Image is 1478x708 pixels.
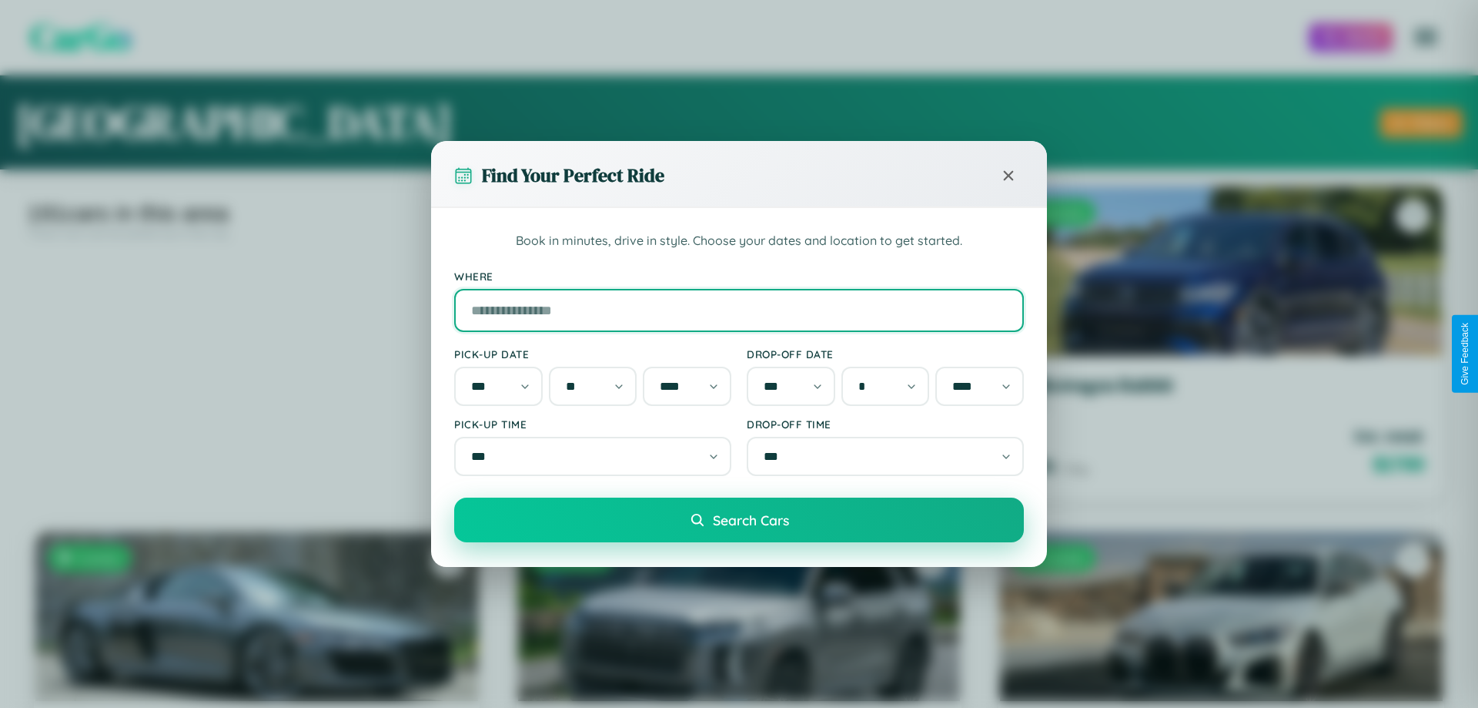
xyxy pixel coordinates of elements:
button: Search Cars [454,498,1024,542]
label: Pick-up Date [454,347,731,361]
label: Drop-off Time [747,418,1024,431]
label: Pick-up Time [454,418,731,431]
label: Where [454,270,1024,283]
h3: Find Your Perfect Ride [482,163,664,188]
label: Drop-off Date [747,347,1024,361]
p: Book in minutes, drive in style. Choose your dates and location to get started. [454,231,1024,251]
span: Search Cars [713,512,789,528]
